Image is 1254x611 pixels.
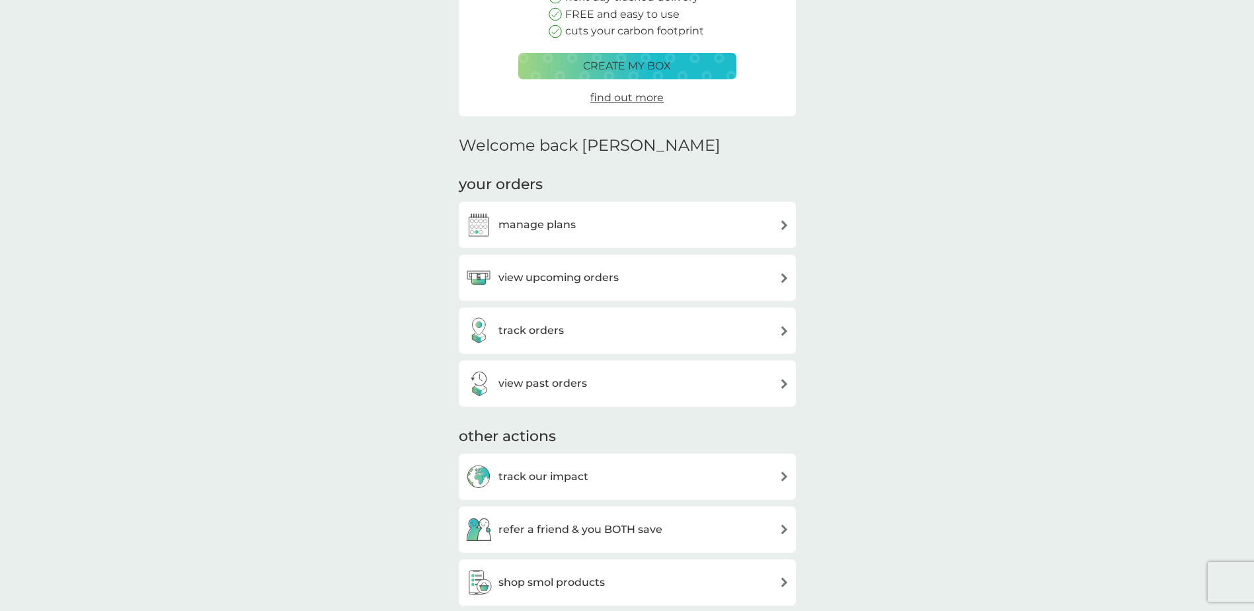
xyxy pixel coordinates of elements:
h3: view past orders [498,375,587,392]
a: find out more [590,89,664,106]
h3: track our impact [498,468,588,485]
p: create my box [583,58,671,75]
h3: refer a friend & you BOTH save [498,521,662,538]
span: find out more [590,91,664,104]
p: FREE and easy to use [565,6,680,23]
h3: view upcoming orders [498,269,619,286]
h2: Welcome back [PERSON_NAME] [459,136,721,155]
h3: other actions [459,427,556,447]
img: arrow right [779,577,789,587]
h3: track orders [498,322,564,339]
button: create my box [518,53,736,79]
h3: shop smol products [498,574,605,591]
h3: your orders [459,175,543,195]
p: cuts your carbon footprint [565,22,704,40]
img: arrow right [779,524,789,534]
img: arrow right [779,379,789,389]
img: arrow right [779,471,789,481]
img: arrow right [779,273,789,283]
h3: manage plans [498,216,576,233]
img: arrow right [779,220,789,230]
img: arrow right [779,326,789,336]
